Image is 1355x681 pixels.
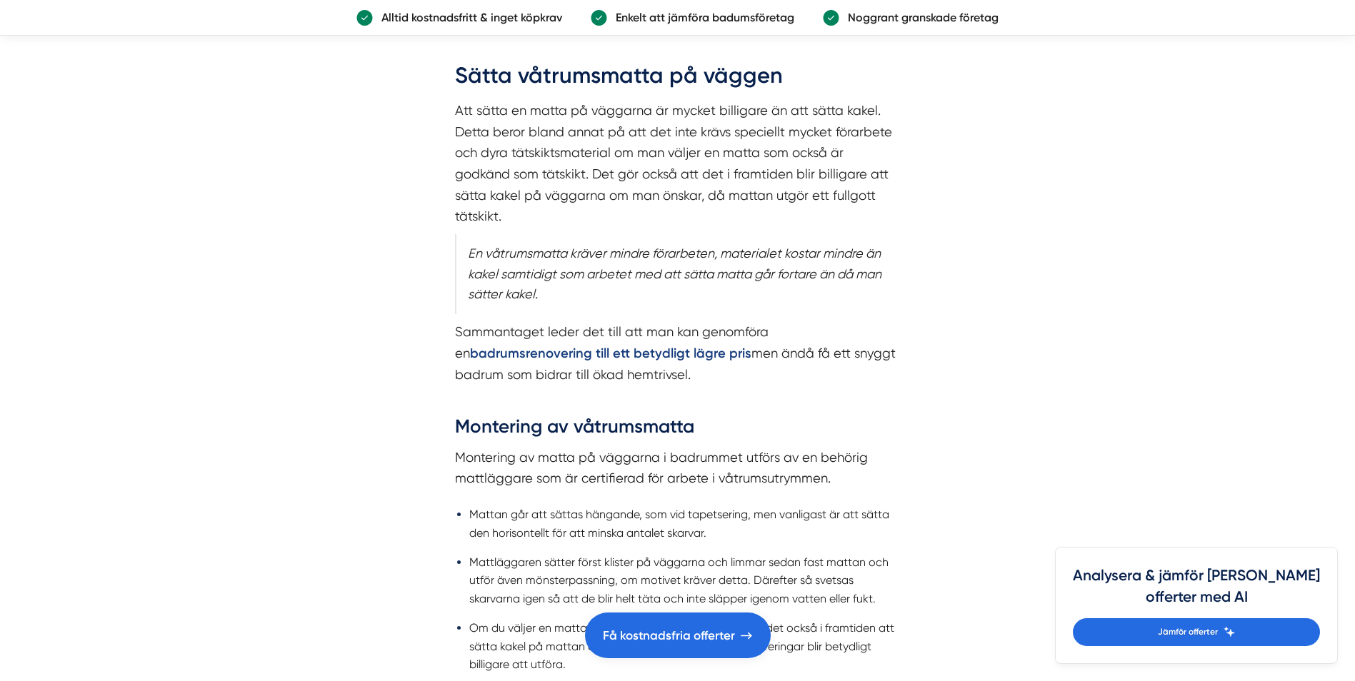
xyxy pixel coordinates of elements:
[1073,565,1320,618] h4: Analysera & jämför [PERSON_NAME] offerter med AI
[455,60,901,100] h2: Sätta våtrumsmatta på väggen
[607,9,794,26] p: Enkelt att jämföra badumsföretag
[1073,618,1320,646] a: Jämför offerter
[455,414,901,447] h3: Montering av våtrumsmatta
[839,9,999,26] p: Noggrant granskade företag
[603,626,735,645] span: Få kostnadsfria offerter
[455,100,901,227] p: Att sätta en matta på väggarna är mycket billigare än att sätta kakel. Detta beror bland annat på...
[585,612,771,658] a: Få kostnadsfria offerter
[1158,625,1218,639] span: Jämför offerter
[469,505,901,542] li: Mattan går att sättas hängande, som vid tapetsering, men vanligast är att sätta den horisontellt ...
[469,619,901,673] li: Om du väljer en matta som är godkänd som tätskikt går det också i framtiden att sätta kakel på ma...
[455,234,901,314] blockquote: En våtrumsmatta kräver mindre förarbeten, materialet kostar mindre än kakel samtidigt som arbetet...
[455,447,901,489] p: Montering av matta på väggarna i badrummet utförs av en behörig mattläggare som är certifierad fö...
[470,345,751,360] a: badrumsrenovering till ett betydligt lägre pris
[469,553,901,607] li: Mattläggaren sätter först klister på väggarna och limmar sedan fast mattan och utför även mönster...
[455,321,901,407] p: Sammantaget leder det till att man kan genomföra en men ändå få ett snyggt badrum som bidrar till...
[373,9,562,26] p: Alltid kostnadsfritt & inget köpkrav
